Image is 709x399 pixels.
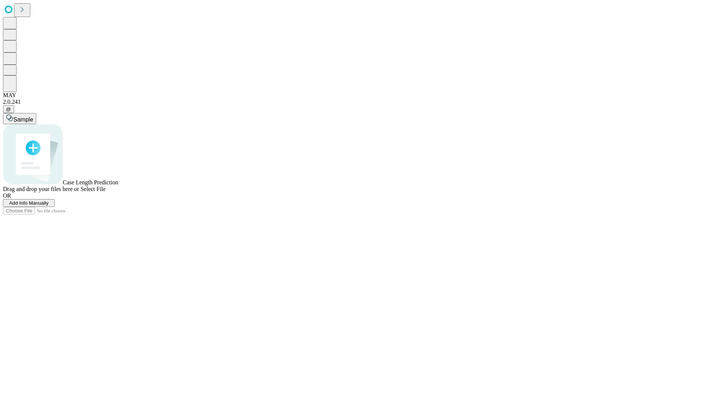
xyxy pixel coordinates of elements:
span: Select File [81,186,106,192]
span: Case Length Prediction [63,179,118,185]
button: Add Info Manually [3,199,55,207]
span: Add Info Manually [9,200,49,206]
span: Sample [13,116,33,123]
span: @ [6,106,11,112]
div: MAY [3,92,706,99]
div: 2.0.241 [3,99,706,105]
button: Sample [3,113,36,124]
button: @ [3,105,14,113]
span: Drag and drop your files here or [3,186,79,192]
span: OR [3,192,11,199]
